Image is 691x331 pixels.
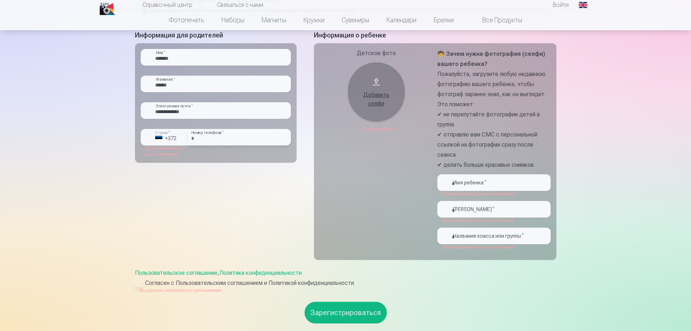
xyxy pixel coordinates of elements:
button: Зарегистрироваться [305,302,387,323]
a: Наборы [213,10,253,30]
a: Магниты [253,10,295,30]
font: Требуется фото! [362,127,395,132]
font: 🧒 Зачем нужна фотография (селфи) вашего ребенка? [437,50,545,67]
a: Календари [378,10,425,30]
font: Зарегистрироваться [310,308,381,317]
font: Согласен с Пользовательским соглашением и Политикой конфиденциальности [145,279,354,286]
font: Кружки [303,16,324,24]
font: Поле обязательно для заполнения [145,146,183,157]
font: Детское фото [357,50,396,57]
font: , [218,269,219,276]
a: Сувениры [333,10,378,30]
font: Магниты [262,16,286,24]
font: Войти [553,1,569,8]
font: ✔ не перепутайте фотографии детей в группе [437,111,540,128]
font: Добавить селфи [363,91,389,107]
font: Сувениры [342,16,369,24]
a: Все продукты [462,10,531,30]
font: Брелки [434,16,454,24]
font: Страна [154,130,168,135]
font: Календари [386,16,416,24]
a: Фотопечать [160,10,213,30]
font: Поле обязательно для заполнения [442,218,513,223]
font: Все продукты [482,16,522,24]
font: Наборы [222,16,244,24]
font: Поле обязательно для заполнения [442,191,513,196]
font: Информация о ребенке [314,31,386,39]
font: Пожалуйста, загрузите любую недавнюю фотографию вашего ребёнка, чтобы фотограф заранее знал, как ... [437,71,546,108]
font: Связаться с нами [217,1,263,8]
a: Кружки [295,10,333,30]
font: Справочный центр [143,1,192,8]
img: /ж2 [100,3,115,15]
font: ✔ отправлю вам СМС с персональной ссылкой на фотографии сразу после сеанса [437,131,537,158]
button: Страна*+372 [141,129,188,146]
font: ✔ делать больше красивых снимков [437,161,534,168]
font: Информация для родителей [135,31,223,39]
font: Поле обязательно для заполнения [442,245,513,250]
button: Добавить селфи [347,62,405,122]
a: Политика конфиденциальности [219,269,302,276]
font: Фотопечать [169,16,204,24]
font: +372 [165,135,176,141]
a: Брелки [425,10,462,30]
a: Пользовательское соглашение [135,269,218,276]
font: Вы должны согласиться с соглашением [139,288,221,293]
